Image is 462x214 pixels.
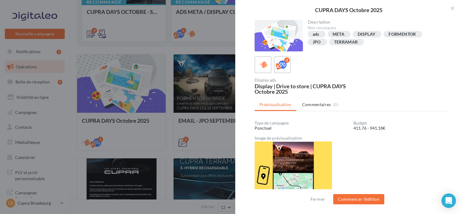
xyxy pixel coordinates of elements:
div: CUPRA DAYS Octobre 2025 [245,7,452,13]
div: TERRAMAR [334,40,358,44]
div: Type de campagne [255,121,349,125]
div: META [333,32,344,37]
span: (0) [333,102,338,107]
div: 411.76 - 941.18€ [353,125,447,131]
button: Commencer l'édition [333,194,384,204]
div: Display | Drive to store | CUPRA DAYS Octobre 2025 [255,83,349,94]
div: Description [308,20,443,24]
div: FORMENTOR [389,32,416,37]
div: JPO [313,40,321,44]
div: Open Intercom Messenger [441,193,456,208]
div: ads [313,32,319,37]
span: Commentaires [302,102,331,108]
div: DISPLAY [358,32,375,37]
img: c14277d021d3d8fb152ebb9bcd2e0253.jpg [255,141,332,209]
div: 2 [284,57,290,63]
div: Budget [353,121,447,125]
div: Ponctuel [255,125,349,131]
button: Fermer [308,196,327,203]
div: Non renseignée [308,25,443,31]
div: Image de prévisualisation [255,136,447,140]
div: Display ads [255,78,349,82]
